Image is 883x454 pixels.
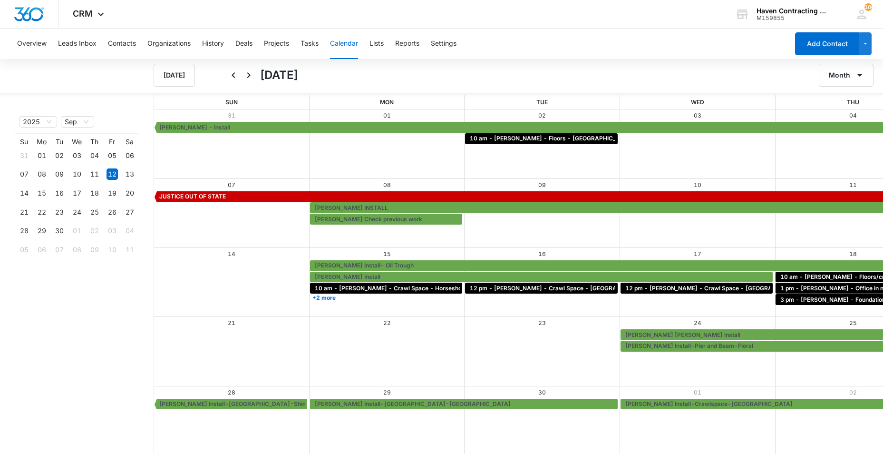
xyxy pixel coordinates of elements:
div: 30 [54,225,65,237]
span: [PERSON_NAME] INSTALL [315,204,388,212]
button: Tasks [301,29,319,59]
td: 2025-09-09 [50,165,68,184]
span: 2025 [23,117,53,127]
div: 09 [54,168,65,180]
div: 12 [107,168,118,180]
td: 2025-09-26 [103,203,121,222]
td: 2025-09-01 [33,146,50,165]
span: 12 pm - [PERSON_NAME] - Crawl Space - [GEOGRAPHIC_DATA], [GEOGRAPHIC_DATA] [625,284,871,293]
td: 2025-10-01 [68,222,86,241]
span: Sun [225,99,238,106]
td: 2025-09-29 [33,222,50,241]
div: 02 [54,150,65,161]
td: 2025-09-05 [103,146,121,165]
button: Contacts [108,29,136,59]
a: 09 [538,181,546,188]
div: 01 [71,225,83,237]
td: 2025-09-17 [68,184,86,203]
td: 2025-10-05 [15,240,33,259]
td: 2025-10-11 [121,240,138,259]
td: 2025-09-11 [86,165,103,184]
span: [PERSON_NAME] Check previous work [315,215,422,224]
td: 2025-10-09 [86,240,103,259]
span: 10 am - [PERSON_NAME] - Floors - [GEOGRAPHIC_DATA] [470,134,634,143]
div: 25 [89,207,100,218]
div: 19 [107,188,118,199]
div: 04 [89,150,100,161]
span: JUSTICE OUT OF STATE [159,192,226,201]
button: Back [226,68,241,83]
div: 01 [36,150,48,161]
a: 25 [849,319,857,326]
span: Mon [380,99,394,106]
button: Overview [17,29,47,59]
button: Lists [369,29,384,59]
div: 20 [124,188,136,199]
div: 15 [36,188,48,199]
td: 2025-09-10 [68,165,86,184]
a: 10 [694,181,701,188]
a: 08 [383,181,391,188]
a: 01 [383,112,391,119]
a: 24 [694,319,701,326]
div: 21 [19,207,30,218]
th: Th [86,138,103,146]
td: 2025-10-02 [86,222,103,241]
th: Tu [50,138,68,146]
div: 04 [124,225,136,237]
td: 2025-10-07 [50,240,68,259]
a: 29 [383,389,391,396]
button: Projects [264,29,289,59]
div: 24 [71,207,83,218]
div: Jacob Landers Install [312,273,771,281]
td: 2025-08-31 [15,146,33,165]
th: Su [15,138,33,146]
td: 2025-09-30 [50,222,68,241]
td: 2025-09-08 [33,165,50,184]
a: 30 [538,389,546,396]
div: 07 [19,168,30,180]
div: 03 [107,225,118,237]
div: 10 [107,244,118,256]
button: Calendar [330,29,358,59]
div: 06 [124,150,136,161]
td: 2025-09-03 [68,146,86,165]
div: 12 pm - Jeff Pardeck - Crawl Space - Springfield, MO [467,284,615,293]
a: 31 [228,112,235,119]
td: 2025-09-20 [121,184,138,203]
div: 08 [36,168,48,180]
button: History [202,29,224,59]
td: 2025-10-10 [103,240,121,259]
th: Fr [103,138,121,146]
a: 02 [849,389,857,396]
a: +2 more [310,294,463,301]
td: 2025-10-03 [103,222,121,241]
td: 2025-09-24 [68,203,86,222]
span: [PERSON_NAME] Install-Crawlspace-[GEOGRAPHIC_DATA] [625,400,793,408]
td: 2025-09-28 [15,222,33,241]
button: Month [819,64,873,87]
a: 22 [383,319,391,326]
button: Deals [235,29,252,59]
th: Sa [121,138,138,146]
span: 106 [864,3,872,11]
td: 2025-09-12 [103,165,121,184]
span: [PERSON_NAME] Install-[GEOGRAPHIC_DATA]-[GEOGRAPHIC_DATA] [315,400,511,408]
span: 12 pm - [PERSON_NAME] - Crawl Space - [GEOGRAPHIC_DATA], [GEOGRAPHIC_DATA] [470,284,716,293]
div: 29 [36,225,48,237]
div: 16 [54,188,65,199]
div: Scott Cook Install-Melbourne-French Drain [312,400,615,408]
div: 11 [124,244,136,256]
span: 10 am - [PERSON_NAME] - Crawl Space - Horseshoe Bend [315,284,480,293]
button: Leads Inbox [58,29,97,59]
button: Next [241,68,256,83]
a: 16 [538,250,546,257]
button: Reports [395,29,419,59]
a: 15 [383,250,391,257]
div: 10 am - Steve Wiley - Crawl Space - Horseshoe Bend [312,284,460,293]
div: account name [757,7,826,15]
button: [DATE] [154,64,195,87]
span: [PERSON_NAME] Install-[GEOGRAPHIC_DATA]-Shims [159,400,311,408]
a: 21 [228,319,235,326]
div: 22 [36,207,48,218]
